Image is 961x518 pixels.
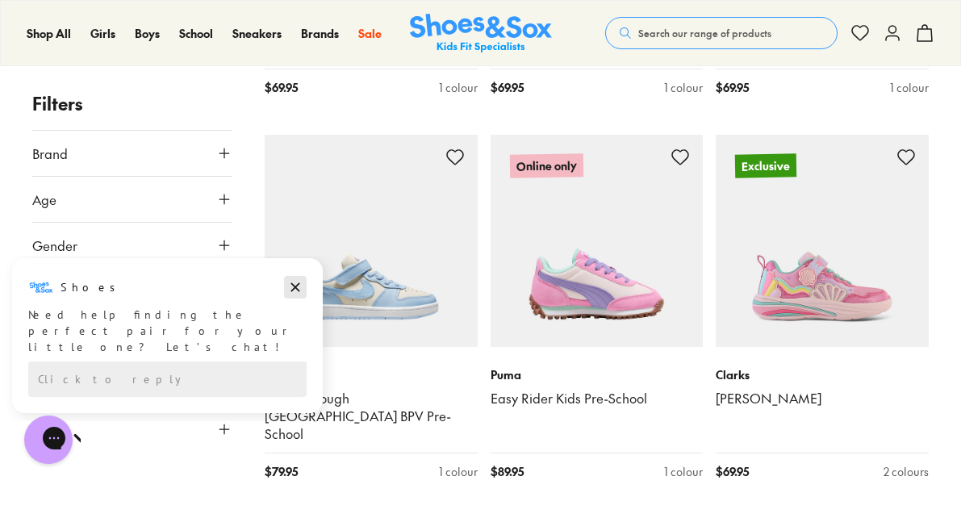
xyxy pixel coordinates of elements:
[664,79,703,96] div: 1 colour
[410,14,552,53] a: Shoes & Sox
[265,366,478,383] p: Nike
[32,177,232,222] button: Age
[135,25,160,41] span: Boys
[491,135,704,348] a: Online only
[491,390,704,407] a: Easy Rider Kids Pre-School
[265,463,298,480] span: $ 79.95
[27,25,71,41] span: Shop All
[890,79,929,96] div: 1 colour
[32,236,77,255] span: Gender
[12,19,323,99] div: Message from Shoes. Need help finding the perfect pair for your little one? Let’s chat!
[32,90,232,117] p: Filters
[716,79,749,96] span: $ 69.95
[27,25,71,42] a: Shop All
[232,25,282,41] span: Sneakers
[358,25,382,42] a: Sale
[605,17,838,49] button: Search our range of products
[716,463,749,480] span: $ 69.95
[410,14,552,53] img: SNS_Logo_Responsive.svg
[491,79,524,96] span: $ 69.95
[135,25,160,42] a: Boys
[179,25,213,41] span: School
[61,23,124,40] h3: Shoes
[232,25,282,42] a: Sneakers
[491,366,704,383] p: Puma
[90,25,115,41] span: Girls
[358,25,382,41] span: Sale
[32,223,232,268] button: Gender
[28,51,307,99] div: Need help finding the perfect pair for your little one? Let’s chat!
[179,25,213,42] a: School
[716,135,929,348] a: Exclusive
[301,25,339,42] a: Brands
[32,131,232,176] button: Brand
[265,79,298,96] span: $ 69.95
[509,153,583,178] p: Online only
[884,463,929,480] div: 2 colours
[491,463,524,480] span: $ 89.95
[90,25,115,42] a: Girls
[439,79,478,96] div: 1 colour
[32,144,68,163] span: Brand
[439,463,478,480] div: 1 colour
[32,190,56,209] span: Age
[16,410,81,470] iframe: Gorgias live chat messenger
[638,26,771,40] span: Search our range of products
[28,106,307,141] div: Reply to the campaigns
[716,366,929,383] p: Clarks
[284,20,307,43] button: Dismiss campaign
[716,390,929,407] a: [PERSON_NAME]
[12,2,323,157] div: Campaign message
[265,390,478,443] a: Court Borough [GEOGRAPHIC_DATA] BPV Pre-School
[28,19,54,44] img: Shoes logo
[734,152,797,180] p: Exclusive
[32,407,232,452] button: Size
[664,463,703,480] div: 1 colour
[301,25,339,41] span: Brands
